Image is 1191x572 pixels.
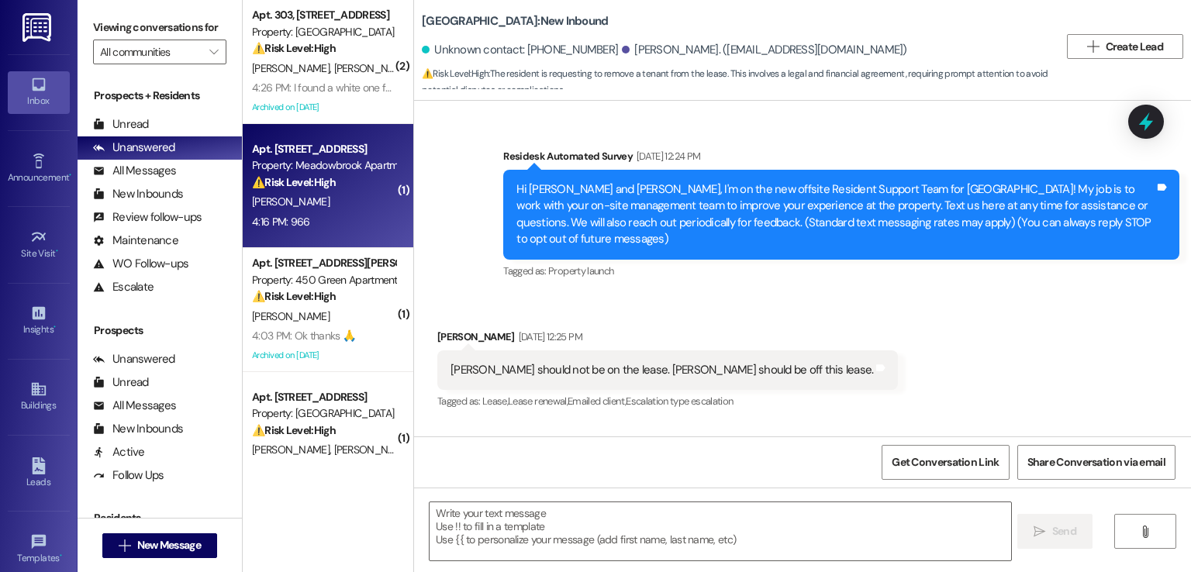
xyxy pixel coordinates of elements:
[334,443,412,457] span: [PERSON_NAME]
[102,533,217,558] button: New Message
[100,40,202,64] input: All communities
[516,181,1155,248] div: Hi [PERSON_NAME] and [PERSON_NAME], I'm on the new offsite Resident Support Team for [GEOGRAPHIC_...
[252,81,547,95] div: 4:26 PM: I found a white one for $150 Ion have that much though...
[137,537,201,553] span: New Message
[252,157,395,174] div: Property: Meadowbrook Apartments
[93,16,226,40] label: Viewing conversations for
[515,329,582,345] div: [DATE] 12:25 PM
[252,141,395,157] div: Apt. [STREET_ADDRESS]
[422,67,488,80] strong: ⚠️ Risk Level: High
[1106,39,1163,55] span: Create Lead
[422,13,608,29] b: [GEOGRAPHIC_DATA]: New Inbound
[93,398,176,414] div: All Messages
[892,454,999,470] span: Get Conversation Link
[93,256,188,272] div: WO Follow-ups
[93,163,176,179] div: All Messages
[622,42,907,58] div: [PERSON_NAME]. ([EMAIL_ADDRESS][DOMAIN_NAME])
[209,46,218,58] i: 
[93,444,145,460] div: Active
[252,255,395,271] div: Apt. [STREET_ADDRESS][PERSON_NAME]
[252,7,395,23] div: Apt. 303, [STREET_ADDRESS]
[1034,525,1045,538] i: 
[252,195,330,208] span: [PERSON_NAME]
[334,61,412,75] span: [PERSON_NAME]
[451,362,873,378] div: [PERSON_NAME] should not be on the lease. [PERSON_NAME] should be off this lease.
[252,329,355,343] div: 4:03 PM: Ok thanks 🙏
[1017,445,1175,480] button: Share Conversation via email
[252,405,395,422] div: Property: [GEOGRAPHIC_DATA]
[422,66,1059,99] span: : The resident is requesting to remove a tenant from the lease. This involves a legal and financi...
[8,453,70,494] a: Leads
[119,539,130,552] i: 
[503,148,1179,170] div: Residesk Automated Survey
[250,346,397,365] div: Archived on [DATE]
[93,209,202,226] div: Review follow-ups
[482,395,508,408] span: Lease ,
[1087,40,1099,53] i: 
[252,423,336,437] strong: ⚠️ Risk Level: High
[8,376,70,418] a: Buildings
[60,550,62,561] span: •
[56,246,58,257] span: •
[93,233,178,249] div: Maintenance
[69,170,71,181] span: •
[252,175,336,189] strong: ⚠️ Risk Level: High
[93,279,154,295] div: Escalate
[252,272,395,288] div: Property: 450 Green Apartments
[626,395,733,408] span: Escalation type escalation
[252,41,336,55] strong: ⚠️ Risk Level: High
[78,322,242,339] div: Prospects
[252,24,395,40] div: Property: [GEOGRAPHIC_DATA]
[8,529,70,570] a: Templates •
[252,289,336,303] strong: ⚠️ Risk Level: High
[54,322,56,333] span: •
[93,186,183,202] div: New Inbounds
[568,395,626,408] span: Emailed client ,
[93,374,149,391] div: Unread
[252,309,330,323] span: [PERSON_NAME]
[252,61,334,75] span: [PERSON_NAME]
[78,510,242,526] div: Residents
[8,71,70,113] a: Inbox
[633,148,700,164] div: [DATE] 12:24 PM
[503,260,1179,282] div: Tagged as:
[1017,514,1093,549] button: Send
[93,116,149,133] div: Unread
[8,224,70,266] a: Site Visit •
[250,98,397,117] div: Archived on [DATE]
[93,351,175,367] div: Unanswered
[8,300,70,342] a: Insights •
[1139,525,1151,538] i: 
[422,42,618,58] div: Unknown contact: [PHONE_NUMBER]
[252,389,395,405] div: Apt. [STREET_ADDRESS]
[1027,454,1165,470] span: Share Conversation via email
[252,443,334,457] span: [PERSON_NAME]
[508,395,568,408] span: Lease renewal ,
[548,264,613,277] span: Property launch
[22,13,54,42] img: ResiDesk Logo
[78,88,242,104] div: Prospects + Residents
[252,215,310,229] div: 4:16 PM: 966
[437,329,898,350] div: [PERSON_NAME]
[437,390,898,412] div: Tagged as:
[1067,34,1183,59] button: Create Lead
[93,140,175,156] div: Unanswered
[93,421,183,437] div: New Inbounds
[882,445,1009,480] button: Get Conversation Link
[93,467,164,484] div: Follow Ups
[1052,523,1076,539] span: Send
